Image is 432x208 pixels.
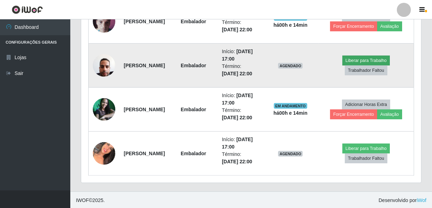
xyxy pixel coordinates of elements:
[222,93,253,106] time: [DATE] 17:00
[345,65,387,75] button: Trabalhador Faltou
[181,151,206,156] strong: Embalador
[342,144,390,153] button: Liberar para Trabalho
[124,151,165,156] strong: [PERSON_NAME]
[222,92,258,107] li: Início:
[181,63,206,68] strong: Embalador
[222,48,258,63] li: Início:
[76,197,105,204] span: © 2025 .
[417,197,426,203] a: iWof
[222,137,253,150] time: [DATE] 17:00
[222,49,253,62] time: [DATE] 17:00
[222,19,258,33] li: Término:
[93,98,115,121] img: 1743109633482.jpeg
[222,151,258,165] li: Término:
[377,21,402,31] button: Avaliação
[222,71,252,76] time: [DATE] 22:00
[278,151,303,157] span: AGENDADO
[124,107,165,112] strong: [PERSON_NAME]
[330,109,377,119] button: Forçar Encerramento
[342,56,390,65] button: Liberar para Trabalho
[379,197,426,204] span: Desenvolvido por
[124,63,165,68] strong: [PERSON_NAME]
[93,6,115,36] img: 1733770253666.jpeg
[12,5,43,14] img: CoreUI Logo
[222,63,258,77] li: Término:
[222,107,258,121] li: Término:
[222,27,252,32] time: [DATE] 22:00
[377,109,402,119] button: Avaliação
[222,159,252,164] time: [DATE] 22:00
[345,153,387,163] button: Trabalhador Faltou
[93,140,115,167] img: 1744413513658.jpeg
[222,136,258,151] li: Início:
[93,50,115,80] img: 1743172193212.jpeg
[222,115,252,120] time: [DATE] 22:00
[342,100,390,109] button: Adicionar Horas Extra
[76,197,89,203] span: IWOF
[273,22,308,28] strong: há 00 h e 14 min
[124,19,165,24] strong: [PERSON_NAME]
[273,110,308,116] strong: há 00 h e 14 min
[181,19,206,24] strong: Embalador
[278,63,303,69] span: AGENDADO
[274,103,307,109] span: EM ANDAMENTO
[181,107,206,112] strong: Embalador
[330,21,377,31] button: Forçar Encerramento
